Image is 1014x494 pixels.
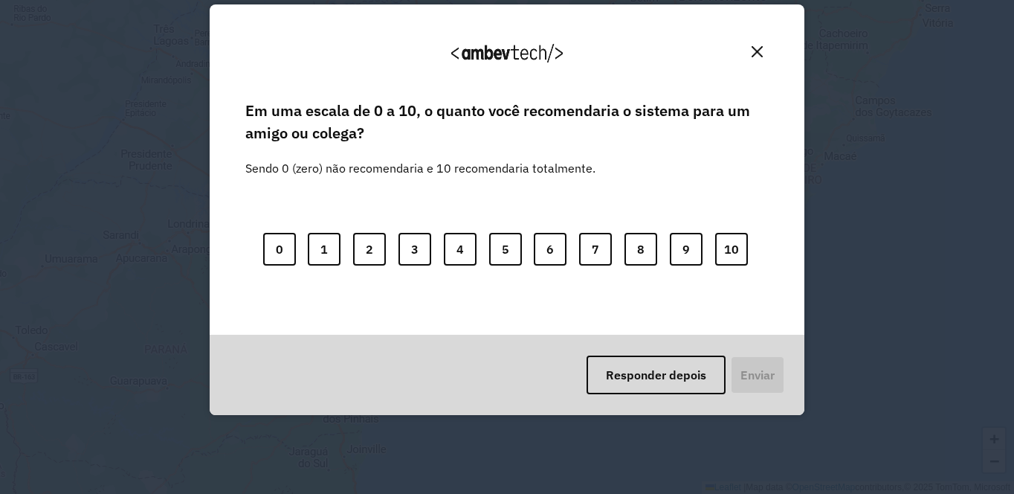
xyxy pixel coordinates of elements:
label: Sendo 0 (zero) não recomendaria e 10 recomendaria totalmente. [245,141,595,177]
button: 9 [670,233,703,266]
button: 5 [489,233,522,266]
button: 4 [444,233,477,266]
label: Em uma escala de 0 a 10, o quanto você recomendaria o sistema para um amigo ou colega? [245,100,769,145]
img: Close [752,46,763,57]
button: 0 [263,233,296,266]
button: Responder depois [587,356,726,394]
button: 7 [579,233,612,266]
button: 10 [715,233,748,266]
button: 6 [534,233,566,266]
button: 1 [308,233,340,266]
button: 8 [624,233,657,266]
button: Close [746,40,769,63]
img: Logo Ambevtech [451,44,563,62]
button: 3 [398,233,431,266]
button: 2 [353,233,386,266]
